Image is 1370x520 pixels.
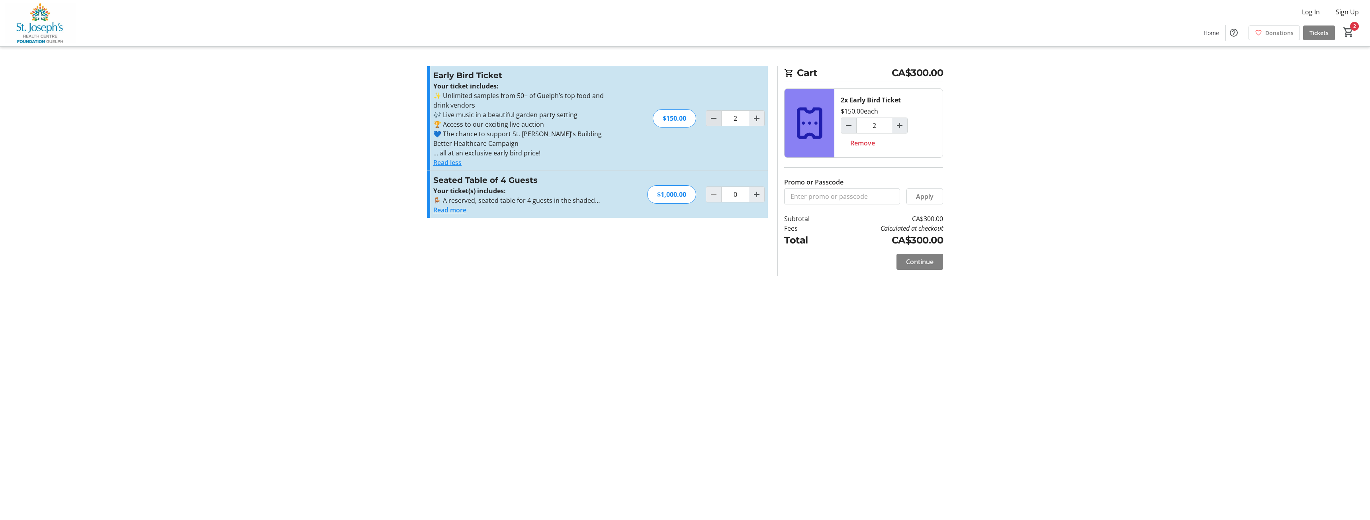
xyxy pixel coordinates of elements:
[1265,29,1294,37] span: Donations
[892,118,907,133] button: Increment by one
[850,138,875,148] span: Remove
[721,186,749,202] input: Seated Table of 4 Guests Quantity
[784,214,830,224] td: Subtotal
[433,186,506,195] strong: Your ticket(s) includes:
[433,110,607,120] p: 🎶 Live music in a beautiful garden party setting
[906,257,934,267] span: Continue
[830,214,943,224] td: CA$300.00
[1303,26,1335,40] a: Tickets
[653,109,696,128] div: $150.00
[1336,7,1359,17] span: Sign Up
[784,224,830,233] td: Fees
[784,233,830,247] td: Total
[433,129,607,148] p: 💙 The chance to support St. [PERSON_NAME]'s Building Better Healthcare Campaign
[433,205,466,215] button: Read more
[1302,7,1320,17] span: Log In
[1204,29,1219,37] span: Home
[433,174,607,186] h3: Seated Table of 4 Guests
[749,187,764,202] button: Increment by one
[433,148,607,158] p: … all at an exclusive early bird price!
[916,192,934,201] span: Apply
[892,66,943,80] span: CA$300.00
[433,196,607,205] p: 🪑 A reserved, seated table for 4 guests in the shaded courtyard
[433,120,607,129] p: 🏆 Access to our exciting live auction
[896,254,943,270] button: Continue
[784,66,943,82] h2: Cart
[841,106,878,116] div: $150.00 each
[1197,26,1225,40] a: Home
[906,188,943,204] button: Apply
[830,224,943,233] td: Calculated at checkout
[856,118,892,133] input: Early Bird Ticket Quantity
[841,135,885,151] button: Remove
[1296,6,1326,18] button: Log In
[721,110,749,126] input: Early Bird Ticket Quantity
[1249,26,1300,40] a: Donations
[5,3,76,43] img: St. Joseph's Health Centre Foundation Guelph's Logo
[433,91,607,110] p: ✨ Unlimited samples from 50+ of Guelph’s top food and drink vendors
[706,111,721,126] button: Decrement by one
[841,95,901,105] div: 2x Early Bird Ticket
[784,177,844,187] label: Promo or Passcode
[841,118,856,133] button: Decrement by one
[830,233,943,247] td: CA$300.00
[433,69,607,81] h3: Early Bird Ticket
[1309,29,1329,37] span: Tickets
[433,82,499,90] strong: Your ticket includes:
[1226,25,1242,41] button: Help
[433,158,462,167] button: Read less
[749,111,764,126] button: Increment by one
[647,185,696,204] div: $1,000.00
[784,188,900,204] input: Enter promo or passcode
[1329,6,1365,18] button: Sign Up
[1341,25,1356,39] button: Cart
